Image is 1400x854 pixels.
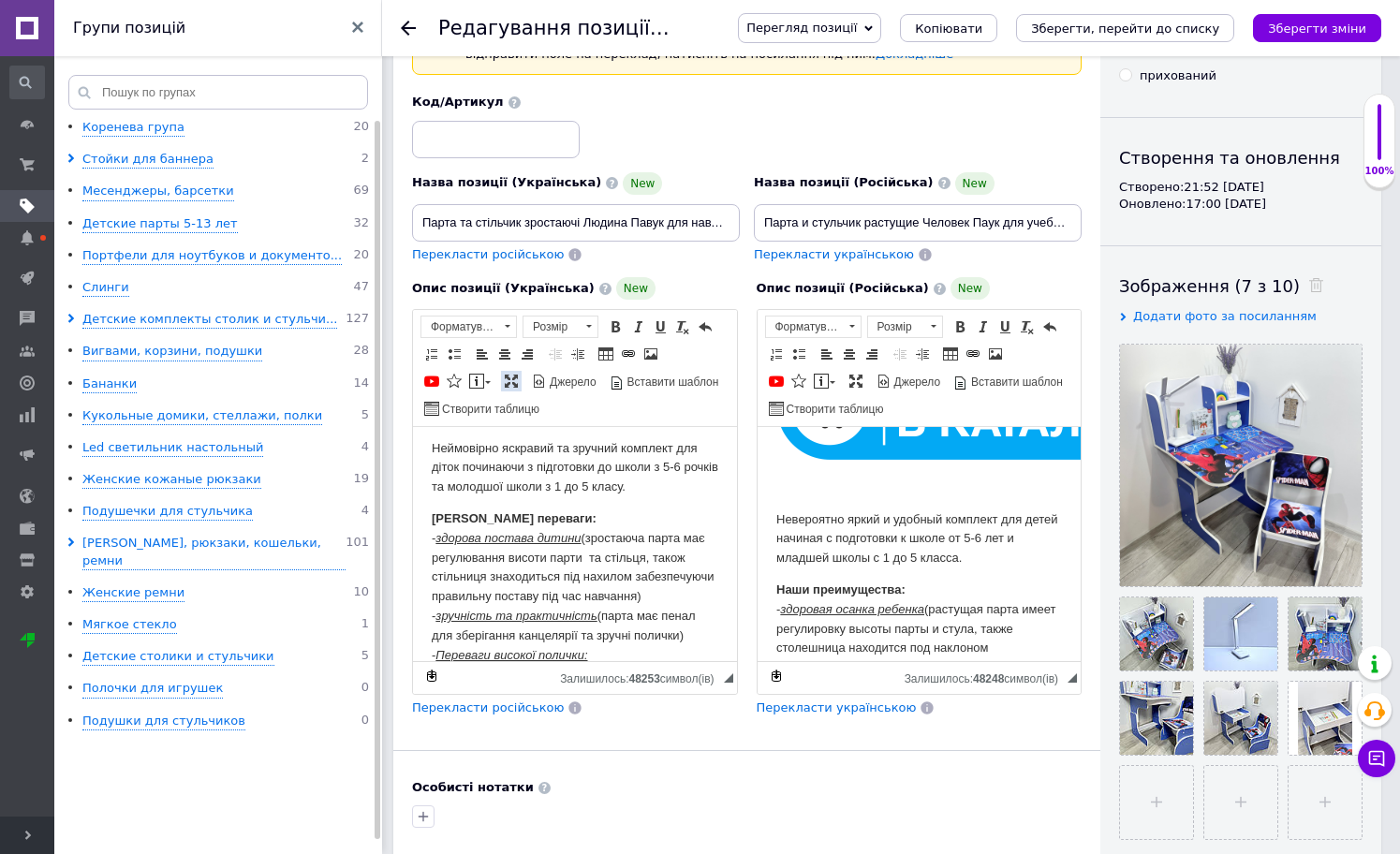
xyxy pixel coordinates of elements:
a: Повернути (⌘+Z) [695,317,715,337]
span: Назва позиції (Російська) [754,175,934,189]
span: Форматування [421,317,498,337]
div: прихований [1140,67,1216,84]
span: 69 [353,183,369,200]
a: По лівому краю [472,344,493,364]
i: Зберегти зміни [1268,22,1366,36]
span: Форматування [766,317,843,337]
a: Повернути (⌘+Z) [1039,317,1060,337]
a: Створити таблицю [421,398,542,419]
a: Зображення [641,344,661,364]
a: По правому краю [517,344,538,364]
a: Максимізувати [846,371,866,391]
span: Копіювати [915,22,982,36]
a: Розмір [867,316,943,338]
a: Видалити форматування [1017,317,1038,337]
a: Збільшити відступ [912,344,933,364]
a: По правому краю [862,344,882,364]
span: 48248 [973,672,1004,685]
a: Курсив (⌘+I) [627,317,648,337]
a: Підкреслений (⌘+U) [995,317,1015,337]
span: 0 [361,713,369,730]
span: 14 [353,375,369,393]
span: 4 [361,503,369,521]
strong: [PERSON_NAME] переваги: [19,84,184,98]
a: Максимізувати [501,371,522,391]
a: Вставити іконку [788,371,809,391]
div: Створення та оновлення [1119,146,1363,169]
a: Форматування [420,316,517,338]
button: Зберегти зміни [1253,14,1381,42]
div: Слинги [82,279,129,297]
span: New [955,172,995,195]
a: Вставити іконку [444,371,464,391]
div: Подушечки для стульчика [82,503,253,521]
a: Вставити/видалити нумерований список [766,344,787,364]
span: New [616,277,656,300]
div: Портфели для ноутбуков и документо... [82,247,342,265]
div: Кукольные домики, стеллажи, полки [82,407,322,425]
em: зручність та практичність [22,182,184,196]
span: Вставити шаблон [625,375,719,390]
span: Вставити шаблон [968,375,1063,390]
button: Чат з покупцем [1358,740,1395,777]
a: Вставити/видалити маркований список [444,344,464,364]
input: Наприклад, H&M жіноча сукня зелена 38 розмір вечірня максі з блискітками [412,204,740,242]
a: Курсив (⌘+I) [972,317,993,337]
div: Зображення (7 з 10) [1119,274,1363,298]
span: 48253 [628,672,659,685]
a: Видалити форматування [672,317,693,337]
span: Потягніть для зміни розмірів [1068,673,1077,683]
a: По лівому краю [817,344,837,364]
div: Стойки для баннера [82,151,214,169]
div: Кiлькiсть символiв [905,668,1068,685]
span: 1 [361,616,369,634]
a: Зменшити відступ [890,344,910,364]
span: Перекласти російською [412,700,564,714]
span: 10 [353,584,369,602]
i: Зберегти, перейти до списку [1031,22,1219,36]
span: Джерело [892,375,941,390]
div: Led светильник настольный [82,439,263,457]
a: Жирний (⌘+B) [605,317,626,337]
div: Бананки [82,375,137,393]
a: Збільшити відступ [567,344,588,364]
em: Переваги високої полички: [22,221,174,235]
span: 20 [353,119,369,137]
a: Вставити/видалити маркований список [788,344,809,364]
a: Зробити резервну копію зараз [766,666,787,686]
span: Опис позиції (Російська) [757,281,929,295]
a: Джерело [529,371,599,391]
span: New [623,172,662,195]
a: Зображення [985,344,1006,364]
div: Створено: 21:52 [DATE] [1119,179,1363,196]
a: Вставити повідомлення [811,371,838,391]
button: Зберегти, перейти до списку [1016,14,1234,42]
a: По центру [494,344,515,364]
div: Детские комплекты столик и стульчи... [82,311,337,329]
a: Розмір [523,316,598,338]
input: Пошук по групах [68,75,368,110]
a: Вставити/Редагувати посилання (⌘+L) [618,344,639,364]
span: 47 [353,279,369,297]
p: - (зростаюча парта має регулювання висоти парти та стільця, також стільниця знаходиться під нахил... [19,82,305,609]
a: Жирний (⌘+B) [950,317,970,337]
u: здоровая осанка ребенка [22,175,167,189]
a: Вставити/Редагувати посилання (⌘+L) [963,344,983,364]
a: Зробити резервну копію зараз [421,666,442,686]
a: Створити таблицю [766,398,887,419]
div: Оновлено: 17:00 [DATE] [1119,196,1363,213]
p: - (растущая парта имеет регулировку высоты парты и стула, также столешница находится под наклоном... [19,154,305,446]
a: Форматування [765,316,862,338]
span: Опис позиції (Українська) [412,281,595,295]
span: Створити таблицю [439,402,539,418]
span: Перекласти російською [412,247,564,261]
span: 127 [346,311,369,329]
span: Потягніть для зміни розмірів [724,673,733,683]
div: Повернутися назад [401,21,416,36]
span: Джерело [547,375,597,390]
a: Зменшити відступ [545,344,566,364]
span: 0 [361,680,369,698]
button: Копіювати [900,14,997,42]
span: Перегляд позиції [746,21,857,35]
